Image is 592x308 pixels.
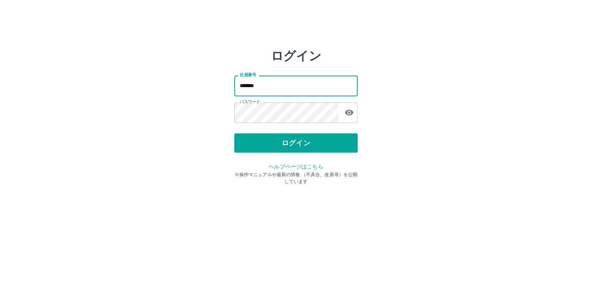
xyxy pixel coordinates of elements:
p: ※操作マニュアルや最新の情報 （不具合、改善等）を公開しています [234,171,358,185]
a: ヘルプページはこちら [269,163,323,170]
h2: ログイン [271,49,321,63]
button: ログイン [234,133,358,153]
label: パスワード [240,99,260,105]
label: 社員番号 [240,72,256,78]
